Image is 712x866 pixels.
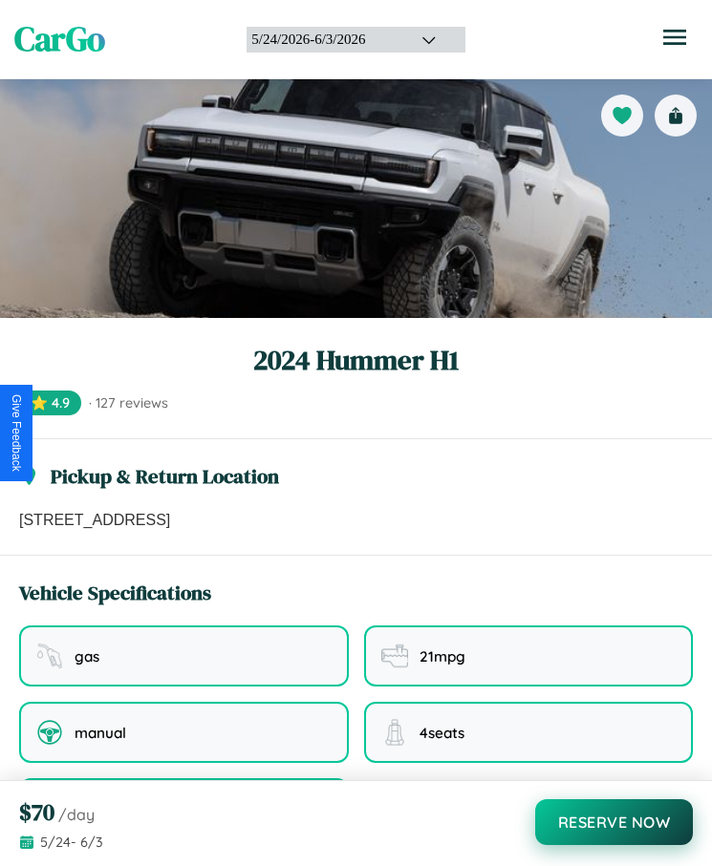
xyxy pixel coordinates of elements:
p: [STREET_ADDRESS] [19,509,693,532]
img: seating [381,719,408,746]
span: CarGo [14,16,105,62]
span: manual [75,724,126,742]
h1: 2024 Hummer H1 [19,341,693,379]
button: Reserve Now [535,799,694,845]
span: 21 mpg [420,647,465,665]
h3: Pickup & Return Location [51,462,279,490]
img: fuel efficiency [381,643,408,669]
div: Give Feedback [10,394,23,472]
span: 4 seats [420,724,464,742]
h3: Vehicle Specifications [19,579,211,606]
span: /day [58,805,95,824]
span: · 127 reviews [89,394,168,412]
span: $ 70 [19,796,54,828]
span: gas [75,647,99,665]
span: 5 / 24 - 6 / 3 [40,834,103,851]
span: ⭐ 4.9 [19,391,81,415]
div: 5 / 24 / 2026 - 6 / 3 / 2026 [251,32,398,48]
img: fuel type [36,643,63,669]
